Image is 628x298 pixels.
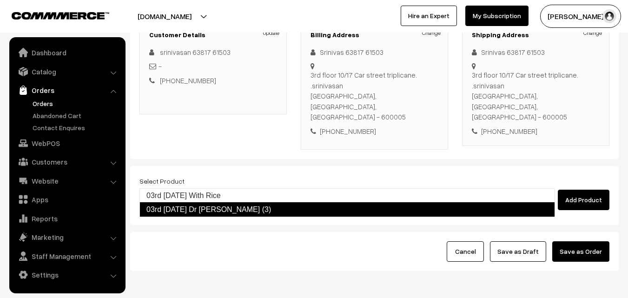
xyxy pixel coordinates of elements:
a: Abandoned Cart [30,111,122,120]
a: 03rd [DATE] Dr [PERSON_NAME] (3) [139,202,555,217]
div: [PHONE_NUMBER] [311,126,438,137]
a: Settings [12,266,122,283]
label: Select Product [139,176,185,186]
a: Change [583,29,602,37]
button: Add Product [558,190,609,210]
div: Srinivas 63817 61503 [311,47,438,58]
div: 3rd floor 10/17 Car street triplicane. .srinivasan [GEOGRAPHIC_DATA], [GEOGRAPHIC_DATA], [GEOGRAP... [472,70,600,122]
a: [PHONE_NUMBER] [160,76,216,85]
a: Orders [30,99,122,108]
a: COMMMERCE [12,9,93,20]
button: Save as Order [552,241,609,262]
a: WebPOS [12,135,122,152]
h3: Billing Address [311,31,438,39]
button: Save as Draft [490,241,546,262]
a: Orders [12,82,122,99]
a: Change [422,29,441,37]
div: Srinivas 63817 61503 [472,47,600,58]
button: [PERSON_NAME] s… [540,5,621,28]
div: [PHONE_NUMBER] [472,126,600,137]
div: 3rd floor 10/17 Car street triplicane. .srinivasan [GEOGRAPHIC_DATA], [GEOGRAPHIC_DATA], [GEOGRAP... [311,70,438,122]
a: Reports [12,210,122,227]
a: 03rd [DATE] With Rice [140,189,555,203]
a: Website [12,172,122,189]
a: Catalog [12,63,122,80]
a: Hire an Expert [401,6,457,26]
a: srinivasan 63817 61503 [160,48,231,56]
h3: Customer Details [149,31,277,39]
a: Dashboard [12,44,122,61]
a: Contact Enquires [30,123,122,132]
a: Apps [12,191,122,208]
a: Staff Management [12,248,122,265]
img: user [602,9,616,23]
a: Marketing [12,229,122,245]
img: COMMMERCE [12,12,109,19]
div: - [149,61,277,72]
button: Cancel [447,241,484,262]
a: Update [263,29,279,37]
a: Customers [12,153,122,170]
button: [DOMAIN_NAME] [105,5,224,28]
a: My Subscription [465,6,529,26]
h3: Shipping Address [472,31,600,39]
